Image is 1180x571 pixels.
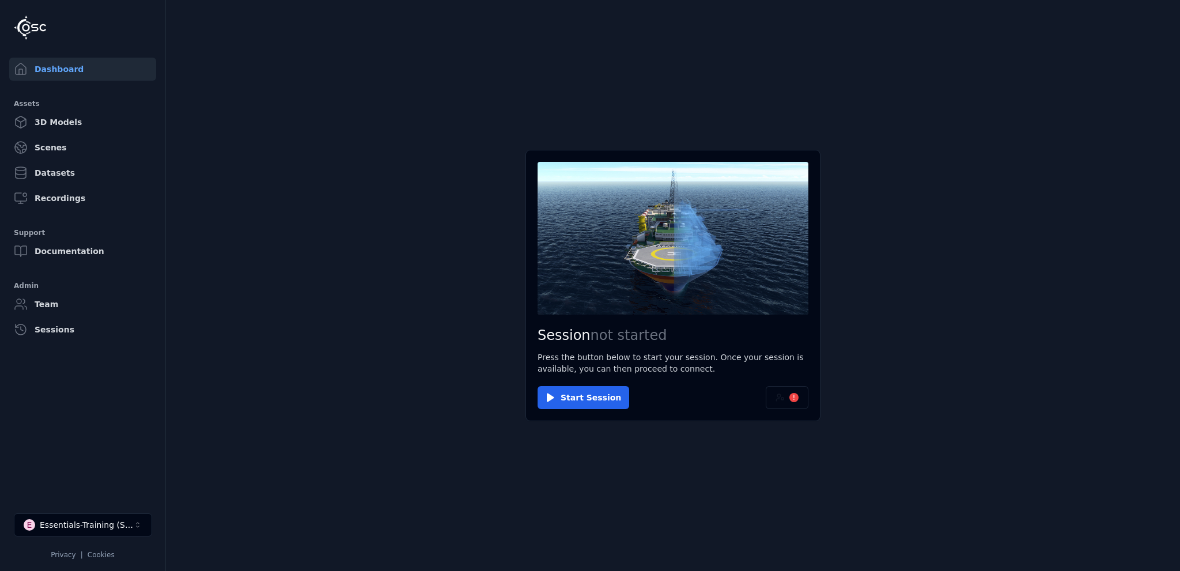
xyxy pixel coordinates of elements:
[14,279,152,293] div: Admin
[81,551,83,559] span: |
[14,513,152,536] button: Select a workspace
[789,393,799,402] div: !
[88,551,115,559] a: Cookies
[538,326,808,345] h2: Session
[9,161,156,184] a: Datasets
[766,386,808,409] button: !
[9,111,156,134] a: 3D Models
[14,16,46,40] img: Logo
[24,519,35,531] div: E
[14,226,152,240] div: Support
[9,240,156,263] a: Documentation
[9,136,156,159] a: Scenes
[40,519,133,531] div: Essentials-Training (SSO Staging)
[9,318,156,341] a: Sessions
[591,327,667,343] span: not started
[9,58,156,81] a: Dashboard
[538,386,629,409] button: Start Session
[538,351,808,375] p: Press the button below to start your session. Once your session is available, you can then procee...
[9,293,156,316] a: Team
[9,187,156,210] a: Recordings
[14,97,152,111] div: Assets
[51,551,75,559] a: Privacy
